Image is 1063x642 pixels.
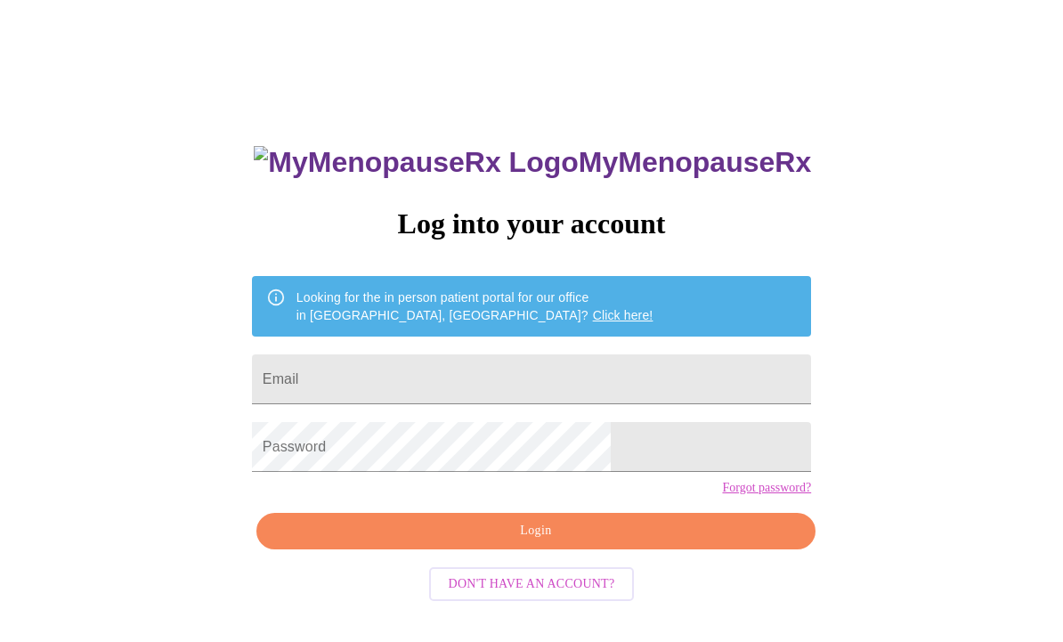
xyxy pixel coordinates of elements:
img: MyMenopauseRx Logo [254,146,578,179]
button: Don't have an account? [429,567,635,602]
a: Click here! [593,308,653,322]
span: Login [277,520,795,542]
a: Forgot password? [722,481,811,495]
h3: MyMenopauseRx [254,146,811,179]
a: Don't have an account? [425,575,639,590]
button: Login [256,513,816,549]
span: Don't have an account? [449,573,615,596]
div: Looking for the in person patient portal for our office in [GEOGRAPHIC_DATA], [GEOGRAPHIC_DATA]? [296,281,653,331]
h3: Log into your account [252,207,811,240]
